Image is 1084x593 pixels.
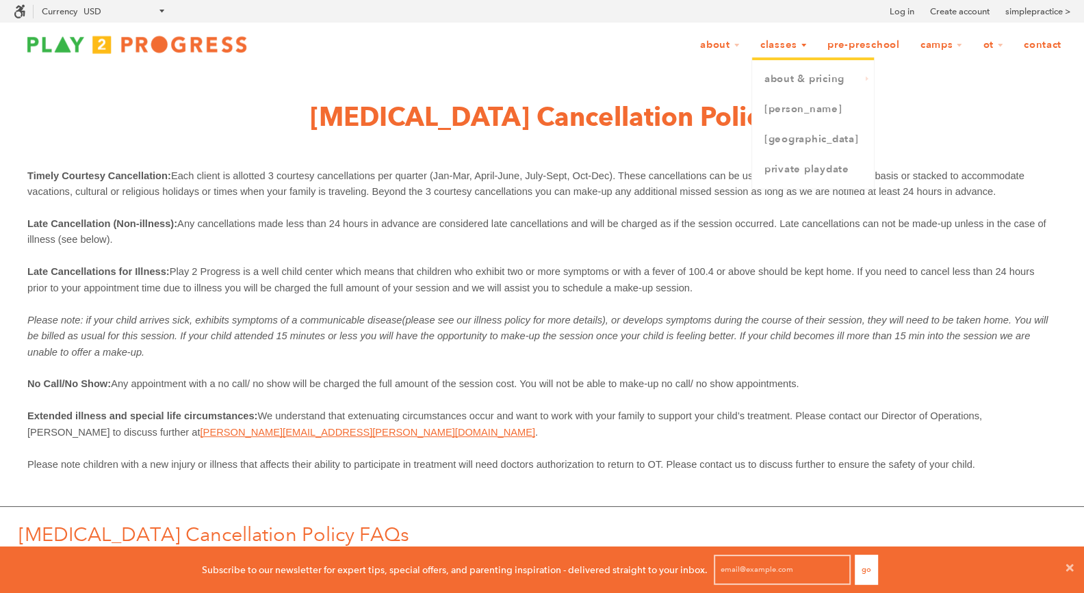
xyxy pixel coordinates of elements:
span: Please note children with a new injury or illness that affects their ability to participate in tr... [27,459,975,470]
a: Contact [1015,32,1070,58]
input: email@example.com [714,555,851,585]
a: Log in [890,5,914,18]
span: We understand that extenuating circumstances occur and want to work with your family to support y... [27,410,985,437]
span: Please note: if your child arrives sick, exhibits symptoms of a communicable disease [27,315,402,326]
b: [MEDICAL_DATA] Cancellation Policy [310,101,775,133]
h1: [MEDICAL_DATA] Cancellation Policy FAQs [18,520,1084,548]
button: Go [855,555,878,585]
span: Any cancellations made less than 24 hours in advance are considered late cancellations and will b... [27,218,1049,245]
span: Late Cancellation (Non-illness): [27,218,177,229]
a: simplepractice > [1005,5,1070,18]
a: [PERSON_NAME][EMAIL_ADDRESS][PERSON_NAME][DOMAIN_NAME] [201,425,535,439]
a: Create account [930,5,990,18]
label: Currency [42,6,77,16]
span: No Call/No Show: [27,378,111,389]
p: Subscribe to our newsletter for expert tips, special offers, and parenting inspiration - delivere... [202,562,708,577]
span: (please see our illness policy for more details) [402,315,605,326]
a: About & Pricing [752,64,874,94]
span: Timely Courtesy Cancellation: [27,170,171,181]
span: , or develops symptoms during the course of their session, they will need to be taken home. You w... [27,315,1050,358]
span: [PERSON_NAME][EMAIL_ADDRESS][PERSON_NAME][DOMAIN_NAME] [201,427,535,438]
a: [GEOGRAPHIC_DATA] [752,124,874,155]
span: Any appointment with a no call/ no show will be charged the full amount of the session cost. You ... [111,378,799,389]
span: Each client is allotted 3 courtesy cancellations per quarter (Jan-Mar, April-June, July-Sept, Oct... [27,170,1027,197]
span: Play 2 Progress is a well child center which means that children who exhibit two or more symptoms... [27,266,1037,293]
a: About [691,32,749,58]
span: . [535,427,538,438]
a: OT [974,32,1012,58]
img: Play2Progress logo [14,31,260,58]
a: [PERSON_NAME] [752,94,874,124]
span: Late Cancellations for Illness: [27,266,170,277]
a: Pre-Preschool [818,32,909,58]
a: Camps [912,32,972,58]
span: Extended illness and special life circumstances: [27,410,257,421]
a: Private Playdate [752,155,874,185]
a: Classes [751,32,816,58]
